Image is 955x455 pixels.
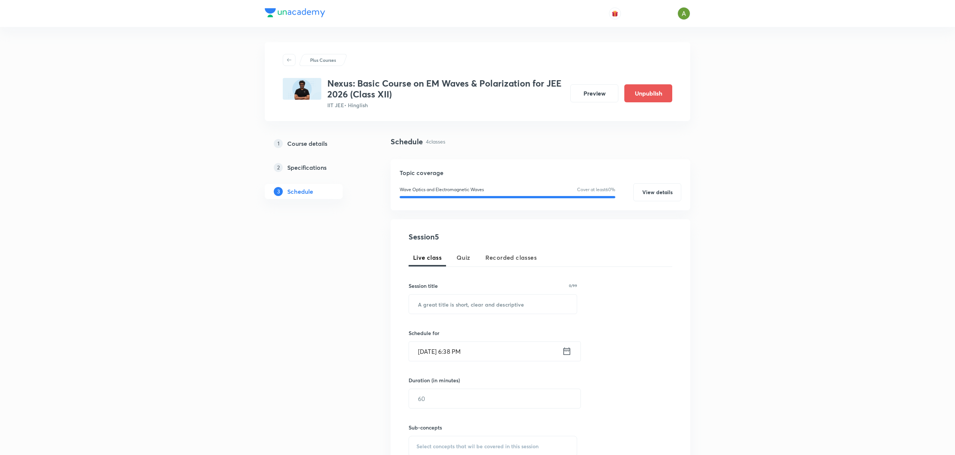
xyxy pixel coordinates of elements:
p: 2 [274,163,283,172]
button: Unpublish [624,84,672,102]
p: IIT JEE • Hinglish [327,101,564,109]
h6: Duration (in minutes) [409,376,460,384]
span: Quiz [457,253,470,262]
h5: Specifications [287,163,327,172]
img: Company Logo [265,8,325,17]
p: Wave Optics and Electromagnetic Waves [400,186,484,193]
p: 1 [274,139,283,148]
span: Recorded classes [485,253,537,262]
p: Cover at least 60 % [577,186,615,193]
a: Company Logo [265,8,325,19]
h4: Session 5 [409,231,545,242]
h5: Topic coverage [400,168,681,177]
h4: Schedule [391,136,423,147]
img: Ajay A [677,7,690,20]
h6: Sub-concepts [409,424,577,431]
h5: Course details [287,139,327,148]
h6: Session title [409,282,438,290]
input: A great title is short, clear and descriptive [409,295,577,314]
h6: Schedule for [409,329,577,337]
span: Select concepts that wil be covered in this session [416,443,539,449]
img: 0B4C64EA-8802-4CF0-9A1A-C61C4C5A2008_plus.png [283,78,321,100]
span: Live class [413,253,442,262]
p: 3 [274,187,283,196]
p: 4 classes [426,138,445,145]
button: Preview [570,84,618,102]
input: 60 [409,389,580,408]
p: 0/99 [569,284,577,287]
img: avatar [612,10,618,17]
p: Plus Courses [310,57,336,63]
button: View details [633,183,681,201]
button: avatar [609,7,621,19]
a: 2Specifications [265,160,367,175]
h5: Schedule [287,187,313,196]
h3: Nexus: Basic Course on EM Waves & Polarization for JEE 2026 (Class XII) [327,78,564,100]
a: 1Course details [265,136,367,151]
